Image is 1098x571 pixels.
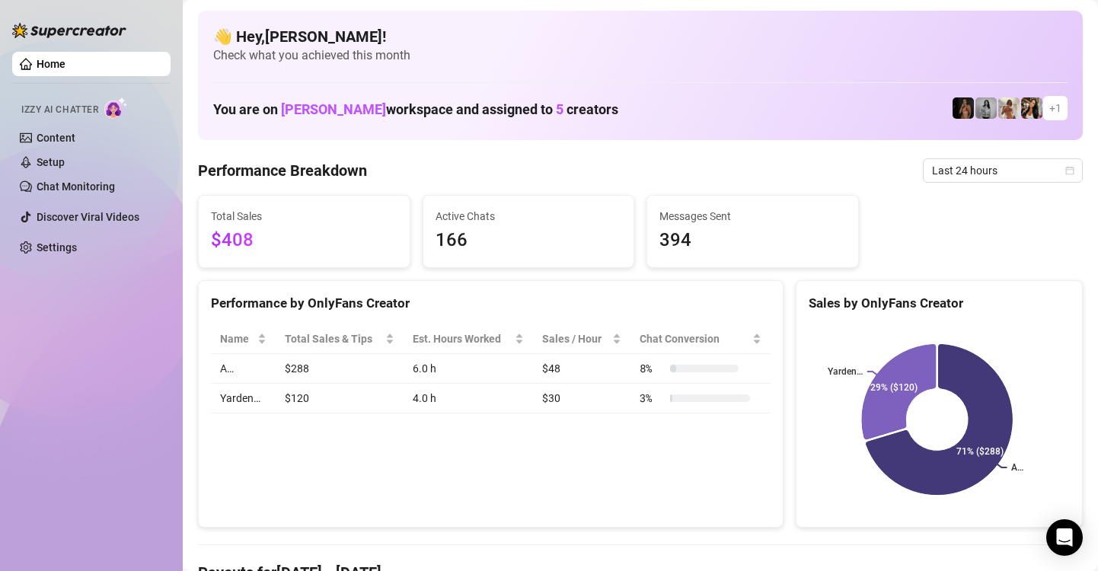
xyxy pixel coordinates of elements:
div: Open Intercom Messenger [1046,519,1083,556]
span: Izzy AI Chatter [21,103,98,117]
h4: 👋 Hey, [PERSON_NAME] ! [213,26,1068,47]
span: + 1 [1049,100,1061,116]
span: [PERSON_NAME] [281,101,386,117]
span: Total Sales [211,208,397,225]
td: 6.0 h [404,354,533,384]
th: Total Sales & Tips [276,324,404,354]
img: logo-BBDzfeDw.svg [12,23,126,38]
h1: You are on workspace and assigned to creators [213,101,618,118]
img: AI Chatter [104,97,128,119]
div: Est. Hours Worked [413,330,512,347]
h4: Performance Breakdown [198,160,367,181]
a: Content [37,132,75,144]
a: Setup [37,156,65,168]
span: 394 [659,226,846,255]
td: 4.0 h [404,384,533,413]
td: Yarden… [211,384,276,413]
span: Last 24 hours [932,159,1074,182]
td: $30 [533,384,630,413]
text: A… [1012,462,1024,473]
td: $120 [276,384,404,413]
img: Green [998,97,1020,119]
a: Settings [37,241,77,254]
a: Home [37,58,65,70]
div: Sales by OnlyFans Creator [809,293,1070,314]
span: Total Sales & Tips [285,330,383,347]
span: $408 [211,226,397,255]
span: calendar [1065,166,1074,175]
span: 166 [436,226,622,255]
span: 5 [556,101,563,117]
img: AdelDahan [1021,97,1042,119]
a: Discover Viral Videos [37,211,139,223]
img: A [975,97,997,119]
span: Messages Sent [659,208,846,225]
span: Active Chats [436,208,622,225]
span: Name [220,330,254,347]
div: Performance by OnlyFans Creator [211,293,771,314]
th: Sales / Hour [533,324,630,354]
span: 3 % [640,390,664,407]
img: the_bohema [953,97,974,119]
span: 8 % [640,360,664,377]
td: A… [211,354,276,384]
a: Chat Monitoring [37,180,115,193]
span: Check what you achieved this month [213,47,1068,64]
th: Chat Conversion [630,324,771,354]
text: Yarden… [828,366,863,377]
span: Sales / Hour [542,330,609,347]
td: $288 [276,354,404,384]
th: Name [211,324,276,354]
td: $48 [533,354,630,384]
span: Chat Conversion [640,330,749,347]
